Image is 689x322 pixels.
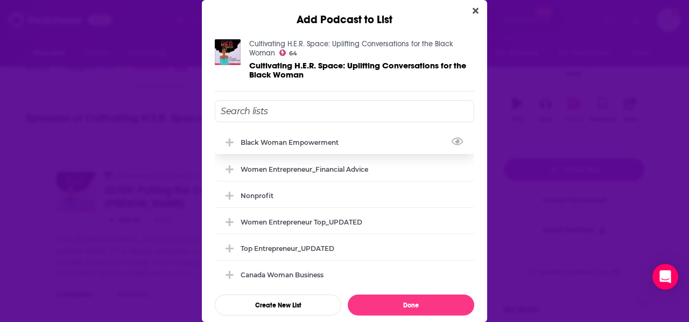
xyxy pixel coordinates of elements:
button: Create New List [215,295,341,316]
div: Women Entrepreneur Top_UPDATED [241,218,362,226]
div: Nonprofit [241,192,273,200]
div: Women Entrepreneur_Financial Advice [241,165,368,173]
span: Cultivating H.E.R. Space: Uplifting Conversations for the Black Woman [249,60,466,80]
button: Done [348,295,474,316]
span: 64 [289,51,297,56]
a: Cultivating H.E.R. Space: Uplifting Conversations for the Black Woman [249,61,474,79]
input: Search lists [215,100,474,122]
div: Canada Woman Business [215,263,474,286]
div: Top Entrepreneur_UPDATED [241,244,334,253]
div: Add Podcast To List [215,100,474,316]
div: Black Woman Empowerment [215,130,474,154]
div: Women Entrepreneur_Financial Advice [215,157,474,181]
div: Women Entrepreneur Top_UPDATED [215,210,474,234]
a: Cultivating H.E.R. Space: Uplifting Conversations for the Black Woman [249,39,453,58]
div: Black Woman Empowerment [241,138,345,146]
a: 64 [279,50,297,56]
div: Open Intercom Messenger [652,264,678,290]
button: Close [468,4,483,18]
button: View Link [339,144,345,145]
div: Top Entrepreneur_UPDATED [215,236,474,260]
div: Nonprofit [215,184,474,207]
div: Canada Woman Business [241,271,324,279]
img: Cultivating H.E.R. Space: Uplifting Conversations for the Black Woman [215,39,241,65]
